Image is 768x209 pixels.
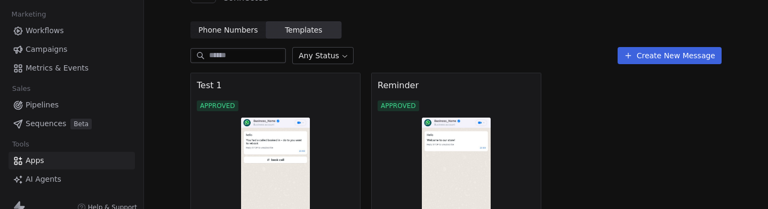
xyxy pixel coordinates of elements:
span: Tools [7,136,34,152]
span: APPROVED [197,100,238,111]
span: Phone Numbers [198,25,258,36]
span: Workflows [26,25,64,36]
span: Beta [70,119,92,129]
span: APPROVED [378,100,419,111]
span: Sales [7,81,35,97]
span: Sequences [26,118,66,129]
button: Create New Message [618,47,722,64]
a: SequencesBeta [9,115,135,133]
a: Apps [9,152,135,169]
a: AI Agents [9,171,135,188]
span: Test 1 [197,79,354,92]
span: Reminder [378,79,535,92]
span: Apps [26,155,44,166]
span: Marketing [7,6,51,22]
a: Workflows [9,22,135,40]
span: Campaigns [26,44,67,55]
span: Metrics & Events [26,63,89,74]
a: Metrics & Events [9,59,135,77]
span: AI Agents [26,174,61,185]
a: Campaigns [9,41,135,58]
span: Pipelines [26,99,59,111]
a: Pipelines [9,96,135,114]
